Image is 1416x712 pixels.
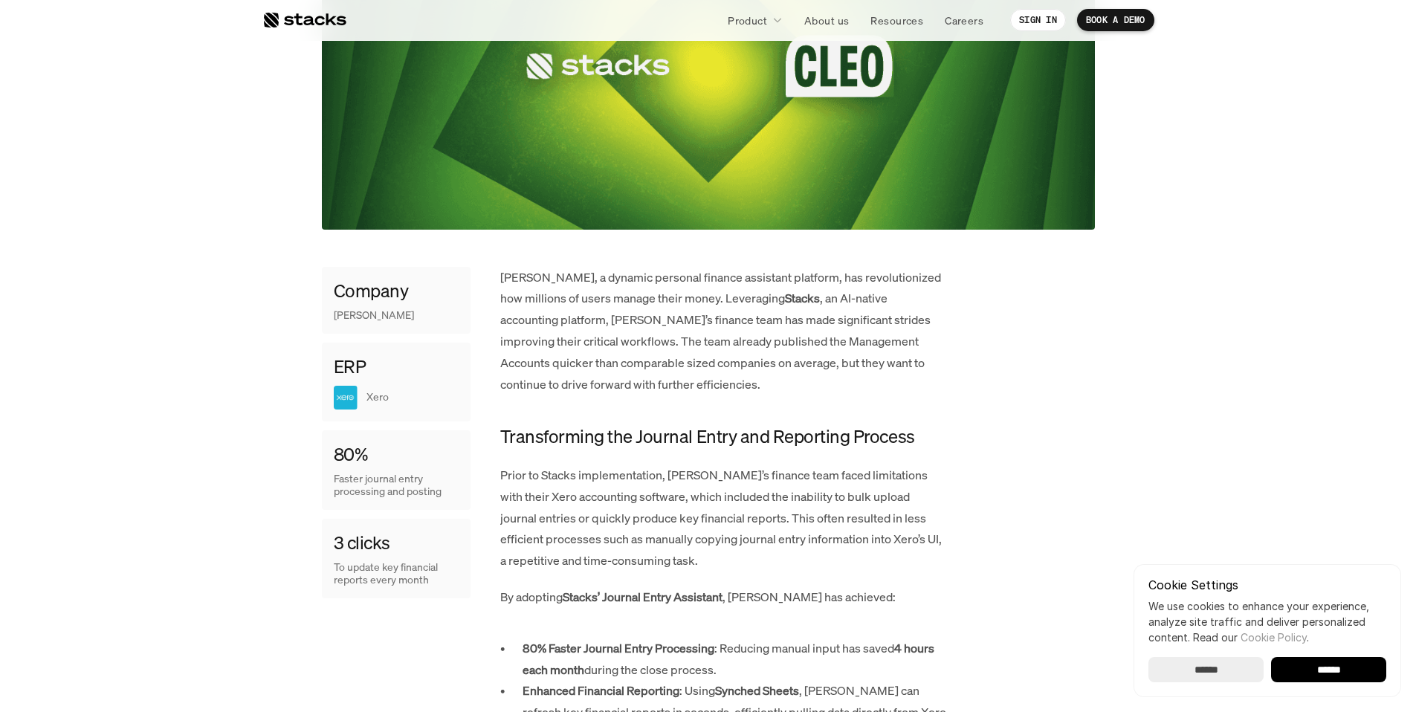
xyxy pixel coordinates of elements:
strong: Stacks’ Journal Entry Assistant [563,589,722,605]
p: Resources [870,13,923,28]
strong: 80% Faster Journal Entry Processing [523,640,714,656]
p: : Reducing manual input has saved during the close process. [523,638,946,681]
a: About us [795,7,858,33]
strong: 4 hours each month [523,640,937,678]
a: Privacy Policy [175,283,241,294]
h4: Transforming the Journal Entry and Reporting Process [500,424,946,450]
a: Careers [936,7,992,33]
p: BOOK A DEMO [1086,15,1145,25]
p: Careers [945,13,983,28]
h4: ERP [334,355,366,380]
strong: Enhanced Financial Reporting [523,682,679,699]
a: SIGN IN [1010,9,1066,31]
p: About us [804,13,849,28]
h4: 3 clicks [334,531,390,556]
p: Cookie Settings [1148,579,1386,591]
p: SIGN IN [1019,15,1057,25]
p: To update key financial reports every month [334,561,459,586]
a: Resources [861,7,932,33]
strong: Stacks [785,290,820,306]
p: Xero [366,391,459,404]
p: By adopting , [PERSON_NAME] has achieved: [500,586,946,608]
span: Read our . [1193,631,1309,644]
p: [PERSON_NAME], a dynamic personal finance assistant platform, has revolutionized how millions of ... [500,267,946,395]
p: Prior to Stacks implementation, [PERSON_NAME]’s finance team faced limitations with their Xero ac... [500,465,946,572]
p: We use cookies to enhance your experience, analyze site traffic and deliver personalized content. [1148,598,1386,645]
p: Product [728,13,767,28]
strong: Synched Sheets [715,682,799,699]
h4: 80% [334,442,368,467]
a: BOOK A DEMO [1077,9,1154,31]
p: [PERSON_NAME] [334,309,414,322]
h4: Company [334,279,409,304]
p: Faster journal entry processing and posting [334,473,459,498]
a: Cookie Policy [1241,631,1307,644]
